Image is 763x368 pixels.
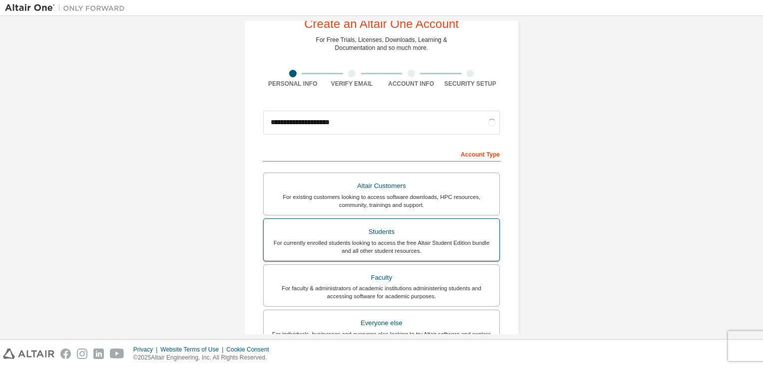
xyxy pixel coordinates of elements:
[77,349,87,359] img: instagram.svg
[5,3,130,13] img: Altair One
[270,316,493,330] div: Everyone else
[263,80,323,88] div: Personal Info
[270,330,493,346] div: For individuals, businesses and everyone else looking to try Altair software and explore our prod...
[110,349,124,359] img: youtube.svg
[270,225,493,239] div: Students
[270,239,493,255] div: For currently enrolled students looking to access the free Altair Student Edition bundle and all ...
[323,80,382,88] div: Verify Email
[60,349,71,359] img: facebook.svg
[3,349,54,359] img: altair_logo.svg
[270,284,493,300] div: For faculty & administrators of academic institutions administering students and accessing softwa...
[441,80,500,88] div: Security Setup
[316,36,447,52] div: For Free Trials, Licenses, Downloads, Learning & Documentation and so much more.
[381,80,441,88] div: Account Info
[226,346,275,354] div: Cookie Consent
[160,346,226,354] div: Website Terms of Use
[133,346,160,354] div: Privacy
[270,193,493,209] div: For existing customers looking to access software downloads, HPC resources, community, trainings ...
[133,354,275,362] p: © 2025 Altair Engineering, Inc. All Rights Reserved.
[93,349,104,359] img: linkedin.svg
[270,179,493,193] div: Altair Customers
[263,146,500,162] div: Account Type
[270,271,493,285] div: Faculty
[304,18,459,30] div: Create an Altair One Account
